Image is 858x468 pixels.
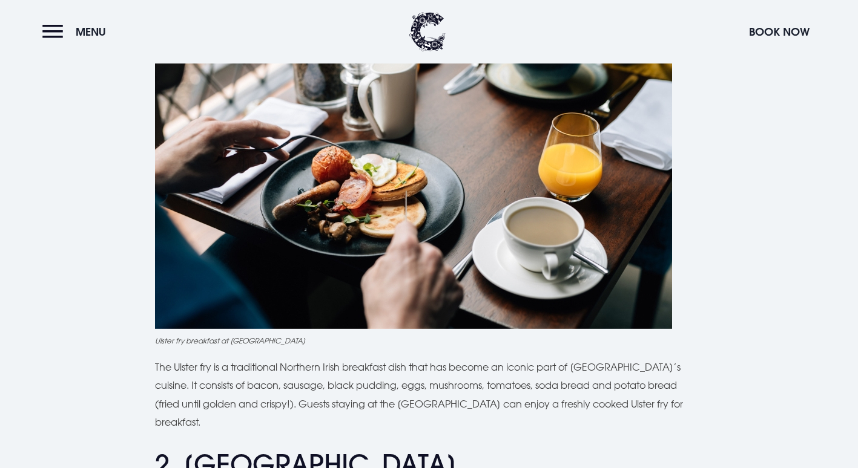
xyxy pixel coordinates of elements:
img: Clandeboye Lodge [409,12,446,51]
p: The Ulster fry is a traditional Northern Irish breakfast dish that has become an iconic part of [... [155,358,703,432]
button: Menu [42,19,112,45]
button: Book Now [743,19,816,45]
span: Menu [76,25,106,39]
figcaption: Ulster fry breakfast at [GEOGRAPHIC_DATA] [155,335,703,346]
